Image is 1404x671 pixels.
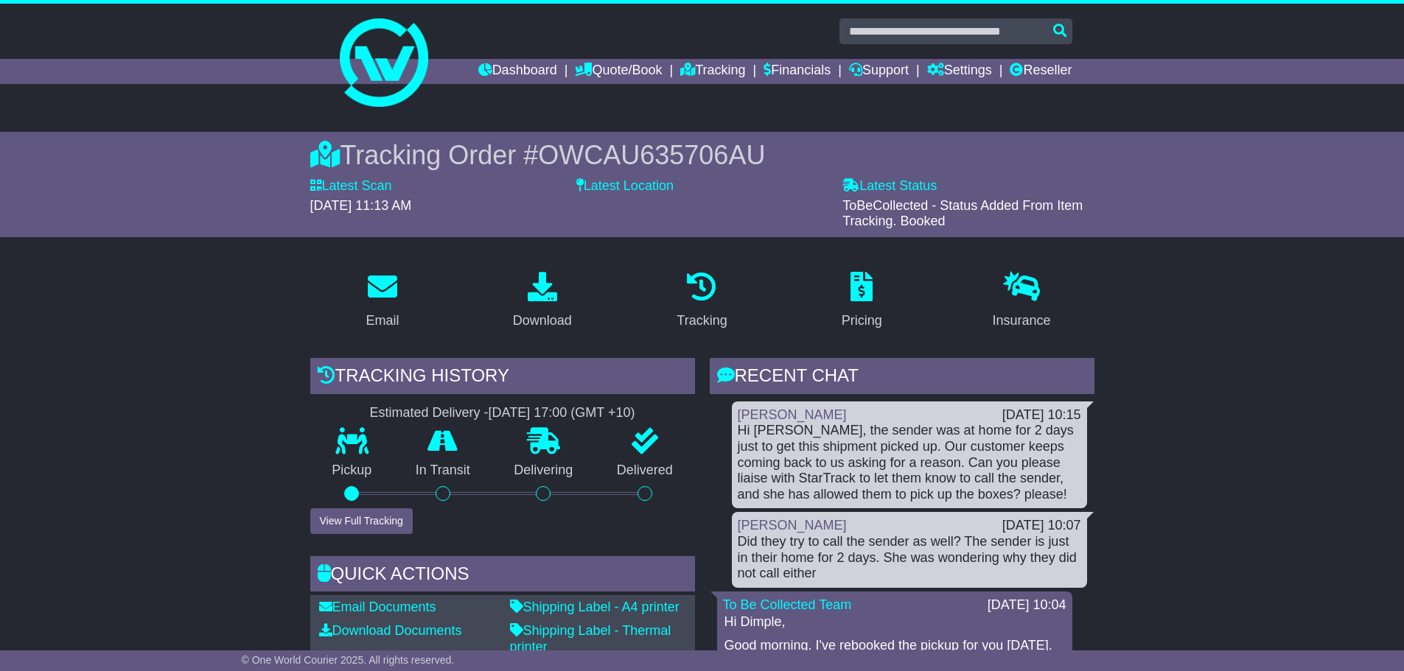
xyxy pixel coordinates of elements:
[242,654,455,666] span: © One World Courier 2025. All rights reserved.
[478,59,557,84] a: Dashboard
[575,59,662,84] a: Quote/Book
[724,638,1065,654] p: Good morning. I've rebooked the pickup for you [DATE].
[576,178,674,194] label: Latest Location
[842,311,882,331] div: Pricing
[513,311,572,331] div: Download
[983,267,1061,336] a: Insurance
[832,267,892,336] a: Pricing
[842,178,937,194] label: Latest Status
[927,59,992,84] a: Settings
[310,556,695,596] div: Quick Actions
[738,534,1081,582] div: Did they try to call the sender as well? The sender is just in their home for 2 days. She was won...
[738,407,847,422] a: [PERSON_NAME]
[319,600,436,614] a: Email Documents
[394,463,492,479] p: In Transit
[538,140,765,170] span: OWCAU635706AU
[724,614,1065,630] p: Hi Dimple,
[738,518,847,533] a: [PERSON_NAME]
[310,358,695,398] div: Tracking history
[710,358,1094,398] div: RECENT CHAT
[595,463,695,479] p: Delivered
[310,463,394,479] p: Pickup
[1010,59,1072,84] a: Reseller
[510,623,671,654] a: Shipping Label - Thermal printer
[993,311,1051,331] div: Insurance
[489,405,635,421] div: [DATE] 17:00 (GMT +10)
[310,508,413,534] button: View Full Tracking
[310,405,695,421] div: Estimated Delivery -
[677,311,727,331] div: Tracking
[510,600,680,614] a: Shipping Label - A4 printer
[988,597,1066,614] div: [DATE] 10:04
[310,139,1094,171] div: Tracking Order #
[849,59,909,84] a: Support
[310,178,392,194] label: Latest Scan
[492,463,596,479] p: Delivering
[1002,407,1081,424] div: [DATE] 10:15
[667,267,736,336] a: Tracking
[764,59,831,84] a: Financials
[1002,518,1081,534] div: [DATE] 10:07
[842,198,1083,229] span: ToBeCollected - Status Added From Item Tracking. Booked
[738,423,1081,502] div: Hi [PERSON_NAME], the sender was at home for 2 days just to get this shipment picked up. Our cust...
[503,267,581,336] a: Download
[310,198,412,213] span: [DATE] 11:13 AM
[723,597,852,612] a: To Be Collected Team
[356,267,408,336] a: Email
[319,623,462,638] a: Download Documents
[680,59,745,84] a: Tracking
[366,311,399,331] div: Email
